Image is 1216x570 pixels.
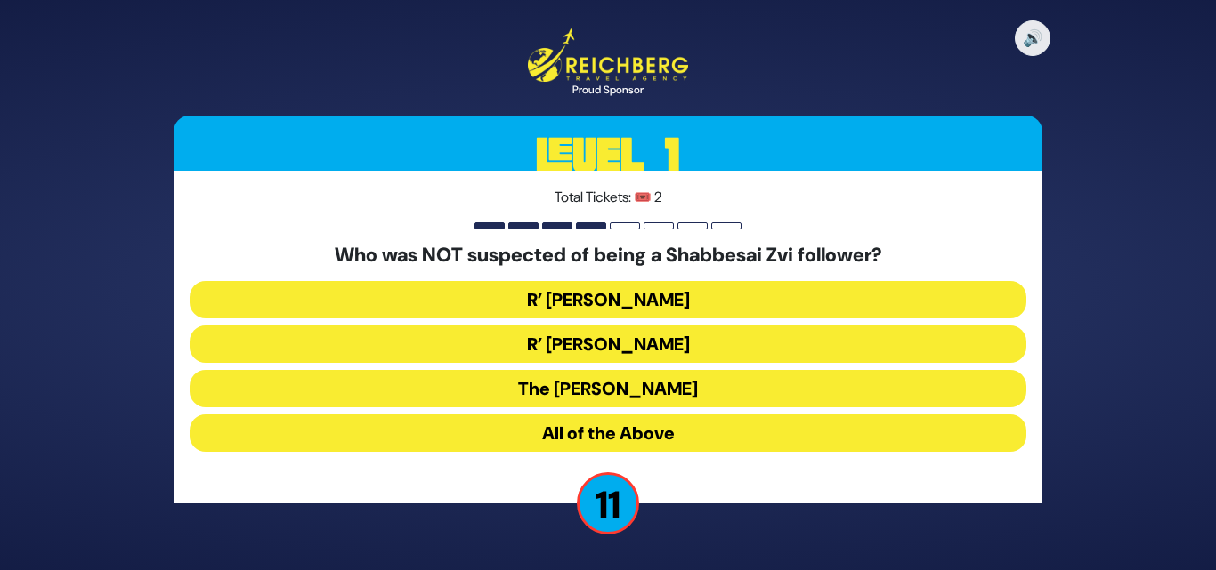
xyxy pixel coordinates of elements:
h3: Level 1 [174,116,1042,196]
p: 11 [577,472,639,534]
div: Proud Sponsor [528,82,688,98]
h5: Who was NOT suspected of being a Shabbesai Zvi follower? [190,244,1026,267]
button: R’ [PERSON_NAME] [190,281,1026,318]
img: Reichberg Travel [528,28,688,81]
button: The [PERSON_NAME] [190,370,1026,407]
button: R’ [PERSON_NAME] [190,325,1026,363]
p: Total Tickets: 🎟️ 2 [190,187,1026,208]
button: All of the Above [190,414,1026,452]
button: 🔊 [1015,20,1050,56]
